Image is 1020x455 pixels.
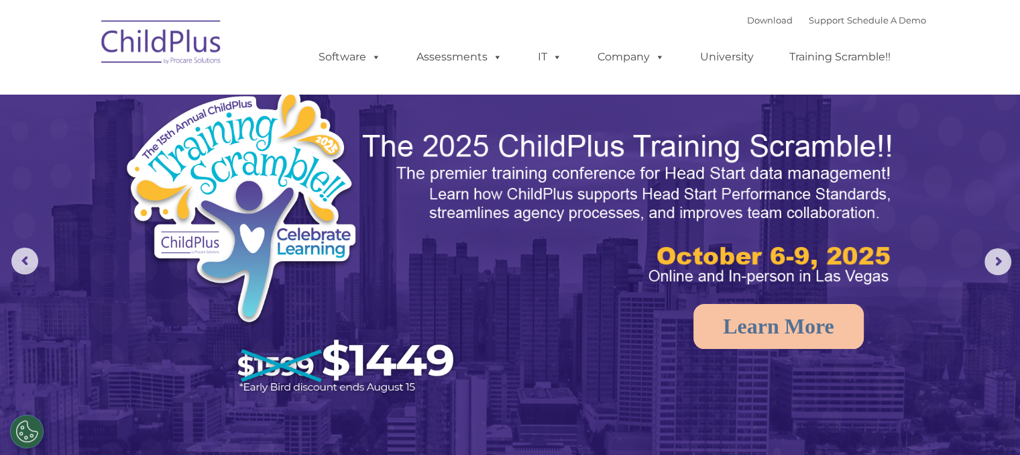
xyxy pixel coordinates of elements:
[186,89,227,99] span: Last name
[95,11,229,78] img: ChildPlus by Procare Solutions
[687,44,767,70] a: University
[776,44,904,70] a: Training Scramble!!
[186,144,243,154] span: Phone number
[305,44,394,70] a: Software
[747,15,926,26] font: |
[10,415,44,448] button: Cookies Settings
[747,15,793,26] a: Download
[693,304,864,349] a: Learn More
[584,44,678,70] a: Company
[403,44,516,70] a: Assessments
[847,15,926,26] a: Schedule A Demo
[809,15,844,26] a: Support
[524,44,575,70] a: IT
